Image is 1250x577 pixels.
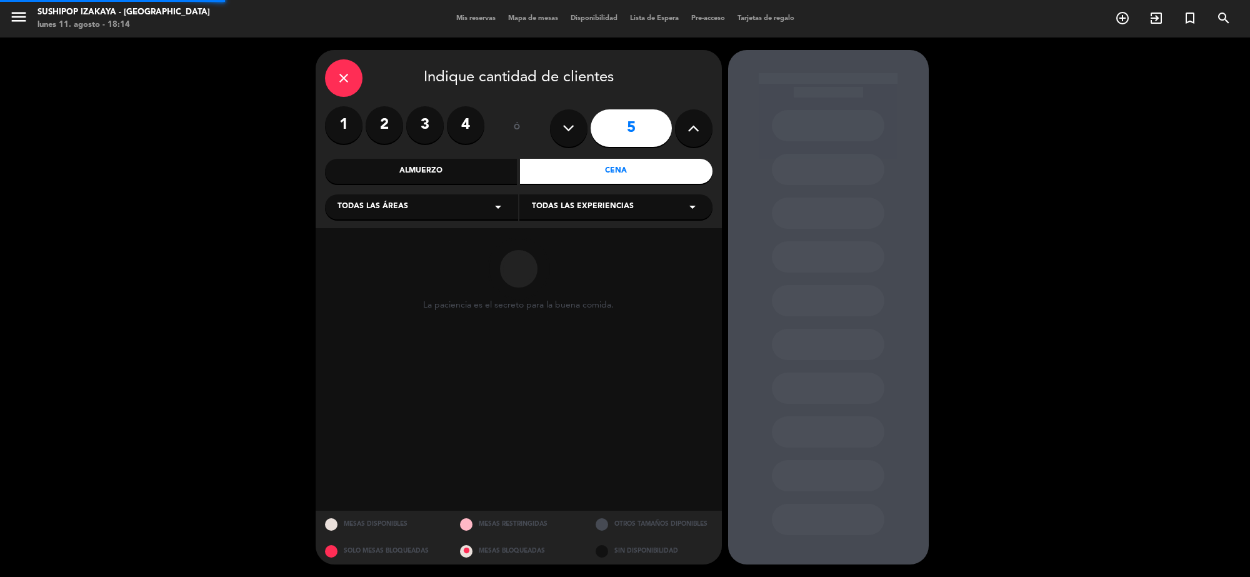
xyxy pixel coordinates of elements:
i: close [336,71,351,86]
i: arrow_drop_down [491,199,506,214]
div: MESAS DISPONIBLES [316,511,451,538]
div: lunes 11. agosto - 18:14 [37,19,210,31]
span: Tarjetas de regalo [731,15,801,22]
span: Todas las experiencias [532,201,634,213]
label: 2 [366,106,403,144]
i: exit_to_app [1149,11,1164,26]
i: turned_in_not [1182,11,1197,26]
i: search [1216,11,1231,26]
div: MESAS BLOQUEADAS [451,538,586,564]
span: Lista de Espera [624,15,685,22]
span: Mis reservas [450,15,502,22]
i: arrow_drop_down [685,199,700,214]
span: Mapa de mesas [502,15,564,22]
span: Disponibilidad [564,15,624,22]
div: Almuerzo [325,159,517,184]
div: La paciencia es el secreto para la buena comida. [423,300,614,311]
div: Sushipop Izakaya - [GEOGRAPHIC_DATA] [37,6,210,19]
div: ó [497,106,537,150]
span: Todas las áreas [337,201,408,213]
label: 4 [447,106,484,144]
div: OTROS TAMAÑOS DIPONIBLES [586,511,722,538]
label: 3 [406,106,444,144]
div: Cena [520,159,712,184]
div: Indique cantidad de clientes [325,59,712,97]
button: menu [9,8,28,31]
i: add_circle_outline [1115,11,1130,26]
div: MESAS RESTRINGIDAS [451,511,586,538]
i: menu [9,8,28,26]
span: Pre-acceso [685,15,731,22]
div: SOLO MESAS BLOQUEADAS [316,538,451,564]
label: 1 [325,106,362,144]
div: SIN DISPONIBILIDAD [586,538,722,564]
